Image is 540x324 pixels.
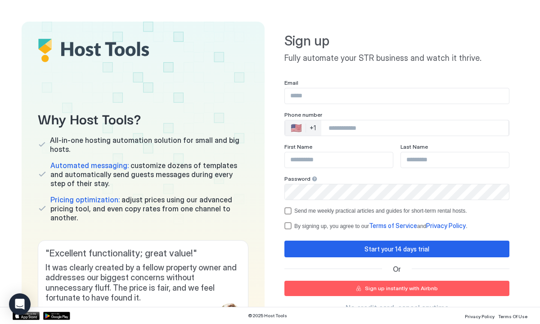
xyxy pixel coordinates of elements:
input: Input Field [285,152,393,168]
div: termsPrivacy [284,222,509,230]
span: Privacy Policy [465,314,495,319]
div: +1 [310,124,316,132]
span: It was clearly created by a fellow property owner and addresses our biggest concerns without unne... [45,263,241,303]
span: Terms Of Use [498,314,527,319]
span: First Name [284,143,312,150]
a: Terms Of Use [498,311,527,320]
span: Pricing optimization: [50,195,120,204]
span: No credit card, cancel anytime [346,303,449,312]
span: Why Host Tools? [38,108,248,128]
span: adjust prices using our advanced pricing tool, and even copy rates from one channel to another. [50,195,248,222]
div: By signing up, you agree to our and . [294,222,467,230]
button: Sign up instantly with Airbnb [284,281,509,296]
a: Privacy Policy [426,223,466,229]
input: Input Field [401,152,509,168]
a: App Store [13,312,40,320]
span: Or [393,265,401,274]
div: Send me weekly practical articles and guides for short-term rental hosts. [294,208,467,214]
div: optOut [284,207,509,214]
span: " Excellent functionality; great value! " [45,248,241,259]
div: Open Intercom Messenger [9,293,31,315]
span: Email [284,79,298,86]
span: Automated messaging: [50,161,129,170]
span: Phone number [284,111,322,118]
div: Start your 14 days trial [364,244,429,254]
span: Last Name [400,143,428,150]
input: Input Field [285,184,509,200]
div: 🇺🇸 [291,123,302,133]
span: Password [284,175,310,182]
a: Terms of Service [369,223,417,229]
input: Input Field [285,88,509,104]
span: © 2025 Host Tools [248,313,287,319]
div: Countries button [285,120,321,136]
span: Fully automate your STR business and watch it thrive. [284,53,509,64]
span: customize dozens of templates and automatically send guests messages during every step of their s... [50,161,248,188]
a: Google Play Store [43,312,70,320]
span: Sign up [284,32,509,50]
span: All-in-one hosting automation solution for small and big hosts. [50,136,248,154]
a: Privacy Policy [465,311,495,320]
div: Sign up instantly with Airbnb [365,284,438,292]
input: Phone Number input [321,120,508,136]
button: Start your 14 days trial [284,241,509,257]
